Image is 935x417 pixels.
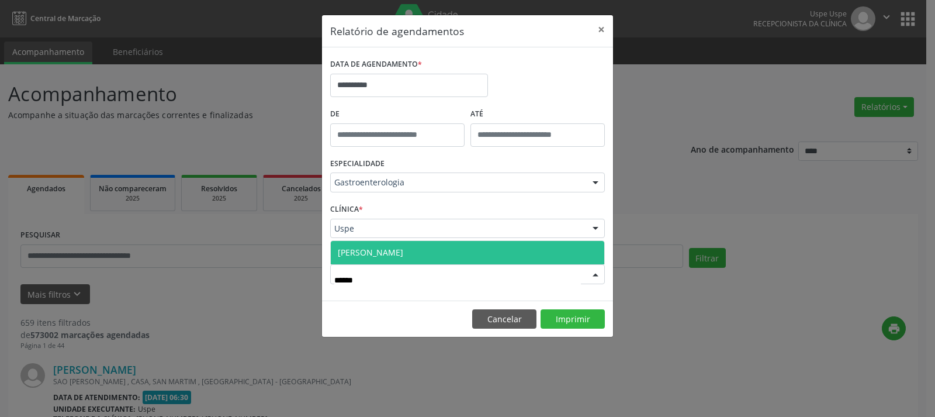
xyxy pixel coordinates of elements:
label: ESPECIALIDADE [330,155,385,173]
span: [PERSON_NAME] [338,247,403,258]
button: Imprimir [541,309,605,329]
button: Close [590,15,613,44]
span: Uspe [334,223,581,235]
button: Cancelar [472,309,536,329]
label: DATA DE AGENDAMENTO [330,56,422,74]
label: De [330,105,465,123]
span: Gastroenterologia [334,177,581,188]
label: CLÍNICA [330,201,363,219]
label: ATÉ [470,105,605,123]
h5: Relatório de agendamentos [330,23,464,39]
